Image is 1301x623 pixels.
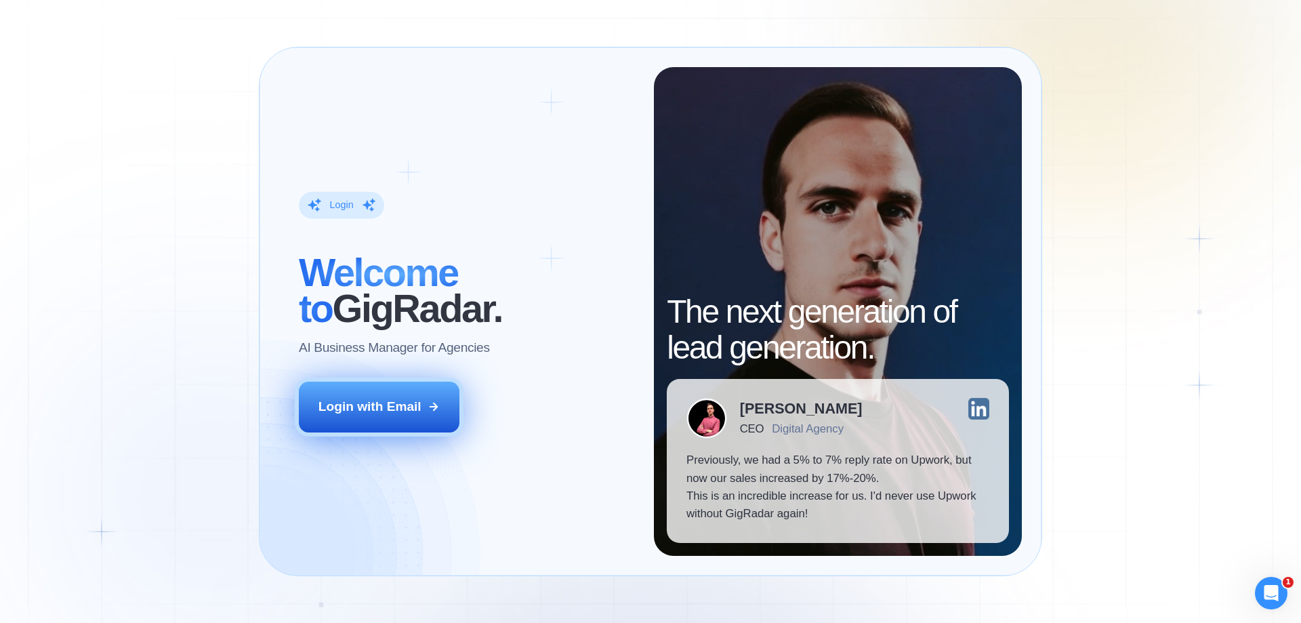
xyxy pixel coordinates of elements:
div: CEO [740,422,764,435]
p: Previously, we had a 5% to 7% reply rate on Upwork, but now our sales increased by 17%-20%. This ... [686,451,989,523]
div: Digital Agency [772,422,844,435]
span: Welcome to [299,251,458,330]
iframe: Intercom live chat [1255,577,1287,609]
div: Login [329,199,353,212]
h2: ‍ GigRadar. [299,255,634,327]
span: 1 [1283,577,1294,588]
div: [PERSON_NAME] [740,401,863,416]
h2: The next generation of lead generation. [667,294,1009,366]
button: Login with Email [299,382,460,432]
div: Login with Email [318,398,421,416]
p: AI Business Manager for Agencies [299,339,490,357]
